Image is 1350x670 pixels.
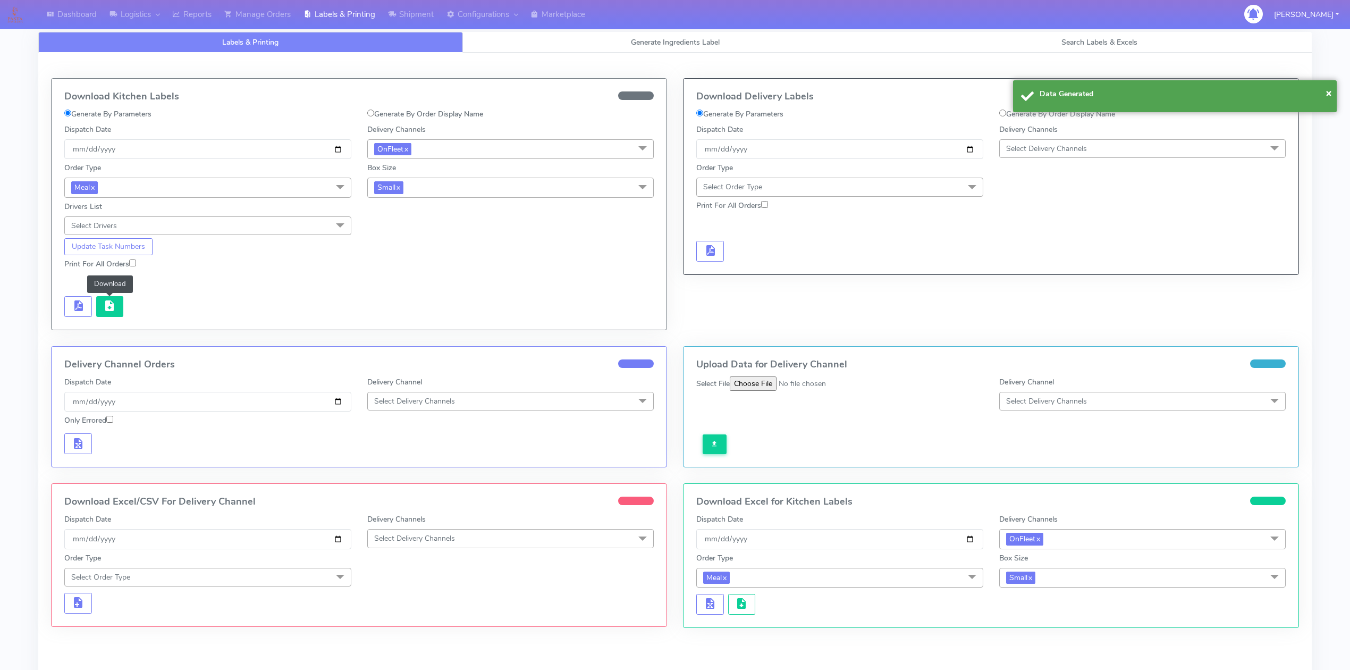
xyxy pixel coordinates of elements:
[631,37,720,47] span: Generate Ingredients Label
[374,143,411,155] span: OnFleet
[64,162,101,173] label: Order Type
[999,376,1054,388] label: Delivery Channel
[367,376,422,388] label: Delivery Channel
[696,124,743,135] label: Dispatch Date
[761,201,768,208] input: Print For All Orders
[696,552,733,564] label: Order Type
[106,416,113,423] input: Only Errored
[129,259,136,266] input: Print For All Orders
[1266,4,1347,26] button: [PERSON_NAME]
[696,378,730,389] label: Select File
[999,552,1028,564] label: Box Size
[395,181,400,192] a: x
[1006,572,1035,584] span: Small
[374,533,455,543] span: Select Delivery Channels
[71,572,130,582] span: Select Order Type
[374,181,403,194] span: Small
[1006,396,1087,406] span: Select Delivery Channels
[374,396,455,406] span: Select Delivery Channels
[64,110,71,116] input: Generate By Parameters
[64,514,111,525] label: Dispatch Date
[64,124,111,135] label: Dispatch Date
[696,108,783,120] label: Generate By Parameters
[64,497,654,507] h4: Download Excel/CSV For Delivery Channel
[999,110,1006,116] input: Generate By Order Display Name
[999,514,1058,525] label: Delivery Channels
[64,238,153,255] button: Update Task Numbers
[367,108,483,120] label: Generate By Order Display Name
[1326,85,1332,101] button: Close
[64,415,113,426] label: Only Errored
[1006,533,1043,545] span: OnFleet
[64,376,111,388] label: Dispatch Date
[703,182,762,192] span: Select Order Type
[64,91,654,102] h4: Download Kitchen Labels
[999,124,1058,135] label: Delivery Channels
[90,181,95,192] a: x
[696,514,743,525] label: Dispatch Date
[1326,86,1332,100] span: ×
[999,108,1115,120] label: Generate By Order Display Name
[696,91,1286,102] h4: Download Delivery Labels
[722,572,727,583] a: x
[696,359,1286,370] h4: Upload Data for Delivery Channel
[367,124,426,135] label: Delivery Channels
[1027,572,1032,583] a: x
[367,514,426,525] label: Delivery Channels
[696,162,733,173] label: Order Type
[71,181,98,194] span: Meal
[64,108,151,120] label: Generate By Parameters
[1040,88,1329,99] div: Data Generated
[38,32,1312,53] ul: Tabs
[696,200,768,211] label: Print For All Orders
[696,497,1286,507] h4: Download Excel for Kitchen Labels
[64,201,102,212] label: Drivers List
[71,221,117,231] span: Select Drivers
[696,110,703,116] input: Generate By Parameters
[1035,533,1040,544] a: x
[64,258,136,270] label: Print For All Orders
[64,359,654,370] h4: Delivery Channel Orders
[367,110,374,116] input: Generate By Order Display Name
[1061,37,1137,47] span: Search Labels & Excels
[367,162,396,173] label: Box Size
[703,572,730,584] span: Meal
[1006,144,1087,154] span: Select Delivery Channels
[222,37,279,47] span: Labels & Printing
[403,143,408,154] a: x
[64,552,101,564] label: Order Type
